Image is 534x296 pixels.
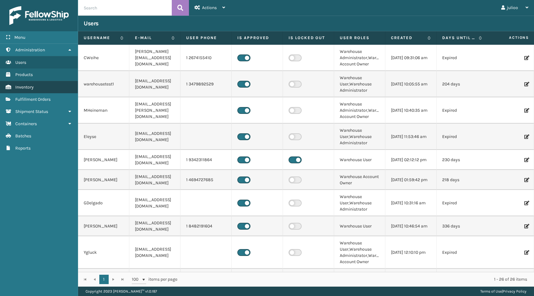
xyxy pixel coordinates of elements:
[15,47,45,53] span: Administration
[385,236,437,269] td: [DATE] 12:10:10 pm
[135,35,168,41] label: E-mail
[334,45,385,71] td: Warehouse Administrator,Warehouse Account Owner
[437,45,488,71] td: Expired
[15,60,26,65] span: Users
[437,216,488,236] td: 336 days
[15,84,34,90] span: Inventory
[334,216,385,236] td: Warehouse User
[180,150,232,170] td: 1 9342311864
[524,82,528,86] i: Edit
[15,109,48,114] span: Shipment Status
[15,72,33,77] span: Products
[437,269,488,289] td: 149 days
[334,190,385,216] td: Warehouse User,Warehouse Administrator
[334,97,385,124] td: Warehouse Administrator,Warehouse Account Owner
[180,45,232,71] td: 1 2674155410
[129,190,180,216] td: [EMAIL_ADDRESS][DOMAIN_NAME]
[437,236,488,269] td: Expired
[524,178,528,182] i: Edit
[78,124,129,150] td: Eleyse
[129,71,180,97] td: [EMAIL_ADDRESS][DOMAIN_NAME]
[78,269,129,289] td: JackE
[129,97,180,124] td: [EMAIL_ADDRESS][PERSON_NAME][DOMAIN_NAME]
[503,289,527,293] a: Privacy Policy
[132,276,141,283] span: 100
[437,150,488,170] td: 230 days
[180,269,232,289] td: 1 7187533132
[437,190,488,216] td: Expired
[129,269,180,289] td: [EMAIL_ADDRESS][DOMAIN_NAME]
[524,158,528,162] i: Edit
[391,35,424,41] label: Created
[9,6,69,25] img: logo
[180,71,232,97] td: 1 3479892529
[186,276,527,283] div: 1 - 26 of 26 items
[437,71,488,97] td: 204 days
[78,45,129,71] td: CWeihe
[86,287,157,296] p: Copyright 2023 [PERSON_NAME]™ v 1.0.187
[524,250,528,255] i: Edit
[129,170,180,190] td: [EMAIL_ADDRESS][DOMAIN_NAME]
[129,236,180,269] td: [EMAIL_ADDRESS][DOMAIN_NAME]
[78,71,129,97] td: warehousetest1
[442,35,476,41] label: Days until password expires
[202,5,217,10] span: Actions
[480,287,527,296] div: |
[385,190,437,216] td: [DATE] 10:31:16 am
[524,56,528,60] i: Edit
[129,124,180,150] td: [EMAIL_ADDRESS][DOMAIN_NAME]
[129,45,180,71] td: [PERSON_NAME][EMAIL_ADDRESS][DOMAIN_NAME]
[385,97,437,124] td: [DATE] 10:40:35 am
[15,121,37,126] span: Containers
[334,124,385,150] td: Warehouse User,Warehouse Administrator
[78,216,129,236] td: [PERSON_NAME]
[78,150,129,170] td: [PERSON_NAME]
[334,236,385,269] td: Warehouse User,Warehouse Administrator,Warehouse Account Owner
[524,135,528,139] i: Edit
[437,97,488,124] td: Expired
[129,150,180,170] td: [EMAIL_ADDRESS][DOMAIN_NAME]
[237,35,277,41] label: Is Approved
[78,170,129,190] td: [PERSON_NAME]
[385,71,437,97] td: [DATE] 10:05:55 am
[84,20,99,27] h3: Users
[15,97,51,102] span: Fulfillment Orders
[524,108,528,113] i: Edit
[437,124,488,150] td: Expired
[180,216,232,236] td: 1 8482191604
[489,33,533,43] span: Actions
[524,201,528,205] i: Edit
[385,45,437,71] td: [DATE] 09:31:06 am
[14,35,25,40] span: Menu
[15,133,31,139] span: Batches
[78,190,129,216] td: GDelgado
[385,124,437,150] td: [DATE] 11:53:46 am
[15,145,31,151] span: Reports
[132,275,177,284] span: items per page
[340,35,379,41] label: User Roles
[480,289,502,293] a: Terms of Use
[334,170,385,190] td: Warehouse Account Owner
[385,269,437,289] td: [DATE] 01:44:37 pm
[289,35,328,41] label: Is Locked Out
[99,275,109,284] a: 1
[186,35,226,41] label: User phone
[334,150,385,170] td: Warehouse User
[129,216,180,236] td: [EMAIL_ADDRESS][DOMAIN_NAME]
[385,170,437,190] td: [DATE] 01:59:42 pm
[385,150,437,170] td: [DATE] 02:12:12 pm
[524,224,528,228] i: Edit
[180,170,232,190] td: 1 4694727685
[78,97,129,124] td: MHeineman
[385,216,437,236] td: [DATE] 10:46:54 am
[334,269,385,289] td: Warehouse Account Owner
[84,35,117,41] label: Username
[334,71,385,97] td: Warehouse User,Warehouse Administrator
[437,170,488,190] td: 218 days
[78,236,129,269] td: Ygluck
